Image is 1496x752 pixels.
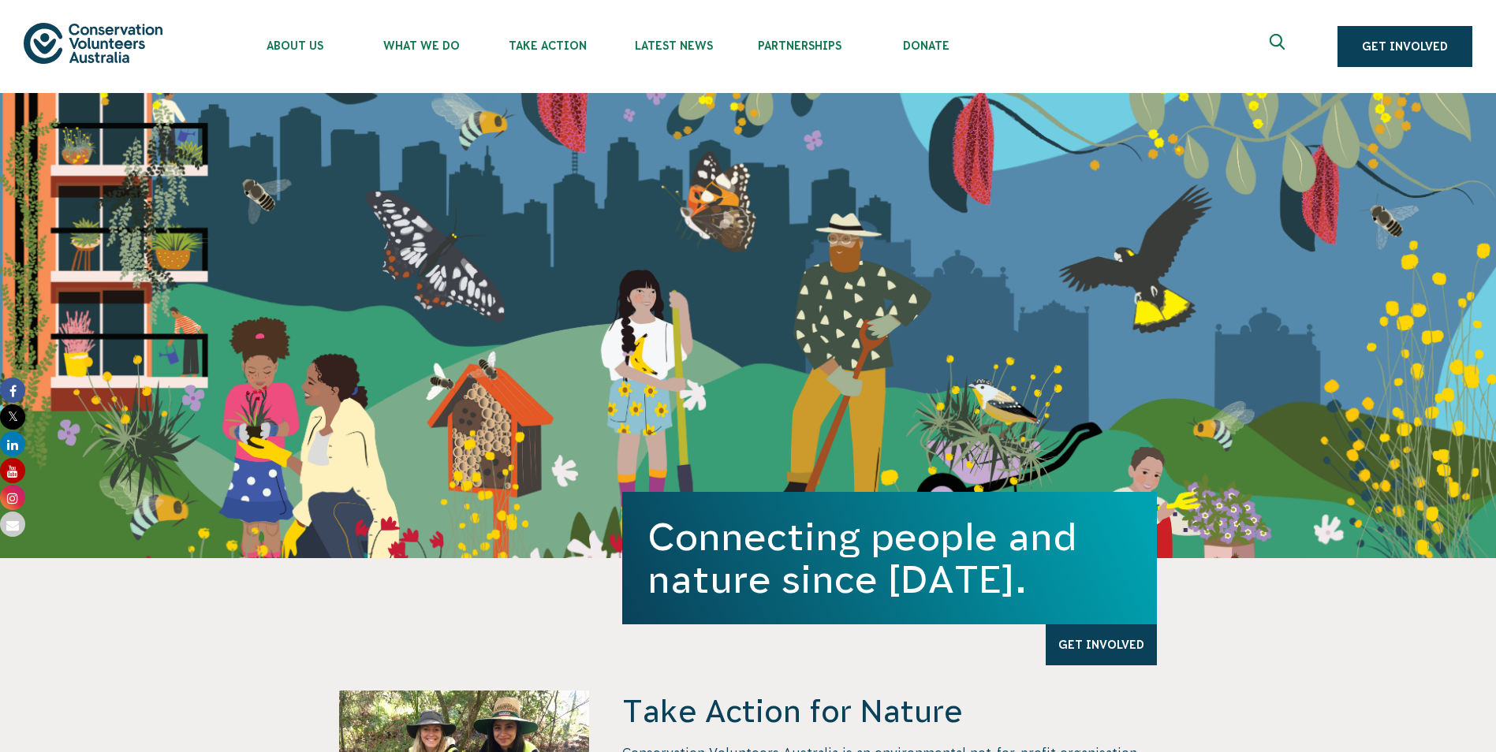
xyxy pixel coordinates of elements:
span: Expand search box [1270,34,1289,59]
span: What We Do [358,39,484,52]
a: Get Involved [1337,26,1472,67]
img: logo.svg [24,23,162,63]
span: Partnerships [737,39,863,52]
h1: Connecting people and nature since [DATE]. [647,516,1132,601]
h4: Take Action for Nature [622,691,1157,732]
span: Donate [863,39,989,52]
span: Latest News [610,39,737,52]
span: Take Action [484,39,610,52]
a: Get Involved [1046,624,1157,665]
span: About Us [232,39,358,52]
button: Expand search box Close search box [1260,28,1298,65]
